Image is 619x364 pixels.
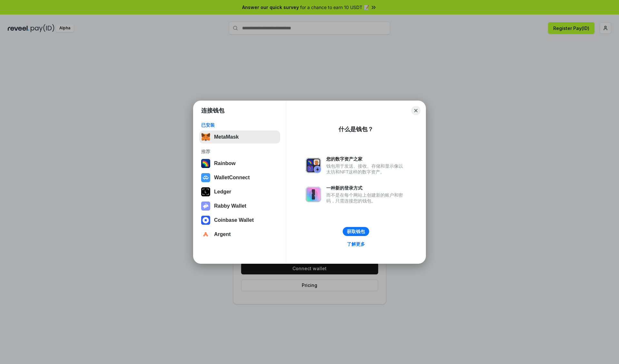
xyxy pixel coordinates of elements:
[214,203,246,209] div: Rabby Wallet
[199,214,280,227] button: Coinbase Wallet
[214,217,254,223] div: Coinbase Wallet
[201,107,224,114] h1: 连接钱包
[201,216,210,225] img: svg+xml,%3Csvg%20width%3D%2228%22%20height%3D%2228%22%20viewBox%3D%220%200%2028%2028%22%20fill%3D...
[339,125,373,133] div: 什么是钱包？
[199,157,280,170] button: Rainbow
[306,187,321,202] img: svg+xml,%3Csvg%20xmlns%3D%22http%3A%2F%2Fwww.w3.org%2F2000%2Fsvg%22%20fill%3D%22none%22%20viewBox...
[214,231,231,237] div: Argent
[214,161,236,166] div: Rainbow
[201,230,210,239] img: svg+xml,%3Csvg%20width%3D%2228%22%20height%3D%2228%22%20viewBox%3D%220%200%2028%2028%22%20fill%3D...
[199,228,280,241] button: Argent
[347,229,365,234] div: 获取钱包
[214,175,250,181] div: WalletConnect
[343,240,369,248] a: 了解更多
[199,185,280,198] button: Ledger
[214,189,231,195] div: Ledger
[347,241,365,247] div: 了解更多
[214,134,239,140] div: MetaMask
[201,202,210,211] img: svg+xml,%3Csvg%20xmlns%3D%22http%3A%2F%2Fwww.w3.org%2F2000%2Fsvg%22%20fill%3D%22none%22%20viewBox...
[201,133,210,142] img: svg+xml,%3Csvg%20fill%3D%22none%22%20height%3D%2233%22%20viewBox%3D%220%200%2035%2033%22%20width%...
[201,122,278,128] div: 已安装
[201,159,210,168] img: svg+xml,%3Csvg%20width%3D%22120%22%20height%3D%22120%22%20viewBox%3D%220%200%20120%20120%22%20fil...
[199,200,280,212] button: Rabby Wallet
[343,227,369,236] button: 获取钱包
[201,187,210,196] img: svg+xml,%3Csvg%20xmlns%3D%22http%3A%2F%2Fwww.w3.org%2F2000%2Fsvg%22%20width%3D%2228%22%20height%3...
[326,185,406,191] div: 一种新的登录方式
[199,171,280,184] button: WalletConnect
[201,149,278,154] div: 推荐
[199,131,280,143] button: MetaMask
[306,158,321,173] img: svg+xml,%3Csvg%20xmlns%3D%22http%3A%2F%2Fwww.w3.org%2F2000%2Fsvg%22%20fill%3D%22none%22%20viewBox...
[411,106,420,115] button: Close
[201,173,210,182] img: svg+xml,%3Csvg%20width%3D%2228%22%20height%3D%2228%22%20viewBox%3D%220%200%2028%2028%22%20fill%3D...
[326,163,406,175] div: 钱包用于发送、接收、存储和显示像以太坊和NFT这样的数字资产。
[326,156,406,162] div: 您的数字资产之家
[326,192,406,204] div: 而不是在每个网站上创建新的账户和密码，只需连接您的钱包。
